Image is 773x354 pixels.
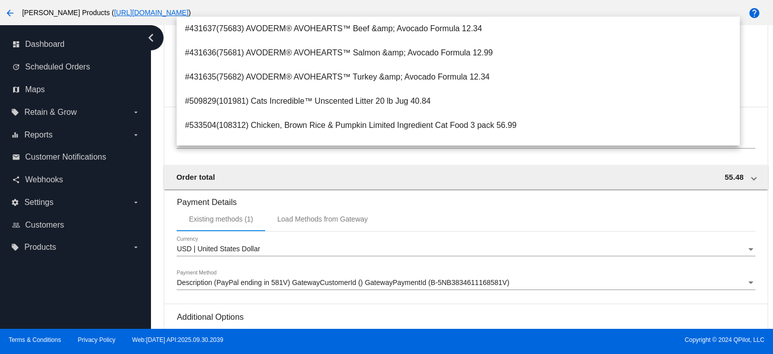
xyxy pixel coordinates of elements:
div: Existing methods (1) [189,215,253,223]
span: Retain & Grow [24,108,76,117]
i: local_offer [11,108,19,116]
span: Customer Notifications [25,153,106,162]
span: Description (PayPal ending in 581V) GatewayCustomerId () GatewayPaymentId (B-5NB3834611168581V) [177,278,509,287]
a: [URL][DOMAIN_NAME] [114,9,189,17]
a: Privacy Policy [78,336,116,343]
span: #431636(75681) AVODERM® AVOHEARTS™ Salmon &amp; Avocado Formula 12.99 [185,41,732,65]
a: map Maps [12,82,140,98]
span: Scheduled Orders [25,62,90,72]
i: map [12,86,20,94]
span: Copyright © 2024 QPilot, LLC [395,336,764,343]
span: #431635(75682) AVODERM® AVOHEARTS™ Turkey &amp; Avocado Formula 12.34 [185,65,732,89]
i: share [12,176,20,184]
a: Terms & Conditions [9,336,61,343]
a: email Customer Notifications [12,149,140,165]
span: USD | United States Dollar [177,245,260,253]
a: dashboard Dashboard [12,36,140,52]
a: update Scheduled Orders [12,59,140,75]
mat-icon: help [748,7,760,19]
mat-select: Currency [177,245,755,253]
i: local_offer [11,243,19,251]
i: email [12,153,20,161]
span: Settings [24,198,53,207]
i: arrow_drop_down [132,108,140,116]
mat-icon: arrow_back [4,7,16,19]
span: Customers [25,221,64,230]
a: people_outline Customers [12,217,140,233]
i: arrow_drop_down [132,243,140,251]
span: #226613(41259) Chicken, Brown Rice & Pumpkin Limited Ingredient Diet Dog Food-3 Pack 62.69 [185,137,732,162]
h3: Additional Options [177,312,755,322]
i: dashboard [12,40,20,48]
a: share Webhooks [12,172,140,188]
span: #509829(101981) Cats Incredible™ Unscented Litter 20 lb Jug 40.84 [185,89,732,113]
span: [PERSON_NAME] Products ( ) [22,9,191,17]
i: arrow_drop_down [132,198,140,206]
i: people_outline [12,221,20,229]
i: equalizer [11,131,19,139]
i: settings [11,198,19,206]
span: Reports [24,130,52,139]
span: #431637(75683) AVODERM® AVOHEARTS™ Beef &amp; Avocado Formula 12.34 [185,17,732,41]
span: #533504(108312) Chicken, Brown Rice & Pumpkin Limited Ingredient Cat Food 3 pack 56.99 [185,113,732,137]
i: arrow_drop_down [132,131,140,139]
h3: Payment Details [177,190,755,207]
mat-expansion-panel-header: Order total 55.48 [164,165,767,189]
span: Maps [25,85,45,94]
i: update [12,63,20,71]
span: Webhooks [25,175,63,184]
mat-select: Payment Method [177,279,755,287]
span: Order total [176,173,215,181]
a: Web:[DATE] API:2025.09.30.2039 [132,336,223,343]
div: Load Methods from Gateway [277,215,368,223]
span: Dashboard [25,40,64,49]
span: Products [24,243,56,252]
i: chevron_left [143,30,159,46]
span: 55.48 [725,173,744,181]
